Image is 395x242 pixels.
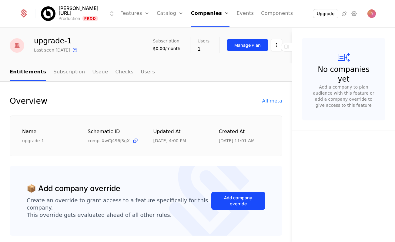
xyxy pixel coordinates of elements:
span: comp_XwCj496j3gX [88,138,130,144]
div: Name [22,128,73,136]
a: Users [141,63,155,81]
div: 📦 Add company override [27,183,120,194]
div: Updated at [153,128,204,136]
a: Integrations [341,10,348,17]
button: Manage Plan [227,39,268,51]
span: Prod [82,16,98,21]
button: Upgrade [313,9,338,18]
button: Open user button [367,9,376,18]
img: Billy.ai [41,6,55,21]
a: Subscription [53,63,85,81]
a: Entitlements [10,63,46,81]
div: All meta [262,97,282,105]
div: upgrade-1 [22,138,73,144]
div: Production [59,15,80,22]
div: 1 [198,45,209,53]
div: 9/26/25, 11:01 AM [219,138,255,144]
button: Select action [271,39,282,51]
div: Add company override [219,195,258,207]
img: Ryan [367,9,376,18]
a: Checks [115,63,133,81]
span: Subscription [153,39,179,43]
button: Select environment [43,6,115,22]
div: upgrade-1 [34,37,79,45]
div: Create an override to grant access to a feature specifically for this company. This override gets... [27,197,211,219]
div: Schematic ID [88,128,139,135]
span: Users [198,39,209,43]
a: Usage [92,63,108,81]
div: Overview [10,96,47,106]
div: Manage Plan [234,42,261,48]
div: 9/27/25, 4:00 PM [153,138,186,144]
div: $0.00/month [153,45,180,52]
div: Add a company to plan audience with this feature or add a company override to give access to this... [312,84,376,108]
div: Created at [219,128,270,136]
nav: Main [10,63,282,81]
img: red.png [10,38,24,53]
a: Settings [350,10,358,17]
ul: Choose Sub Page [10,63,155,81]
button: Add company override [211,192,265,210]
div: No companies yet [314,65,373,84]
span: [PERSON_NAME][URL] [59,6,102,15]
div: Last seen [DATE] [34,47,70,53]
